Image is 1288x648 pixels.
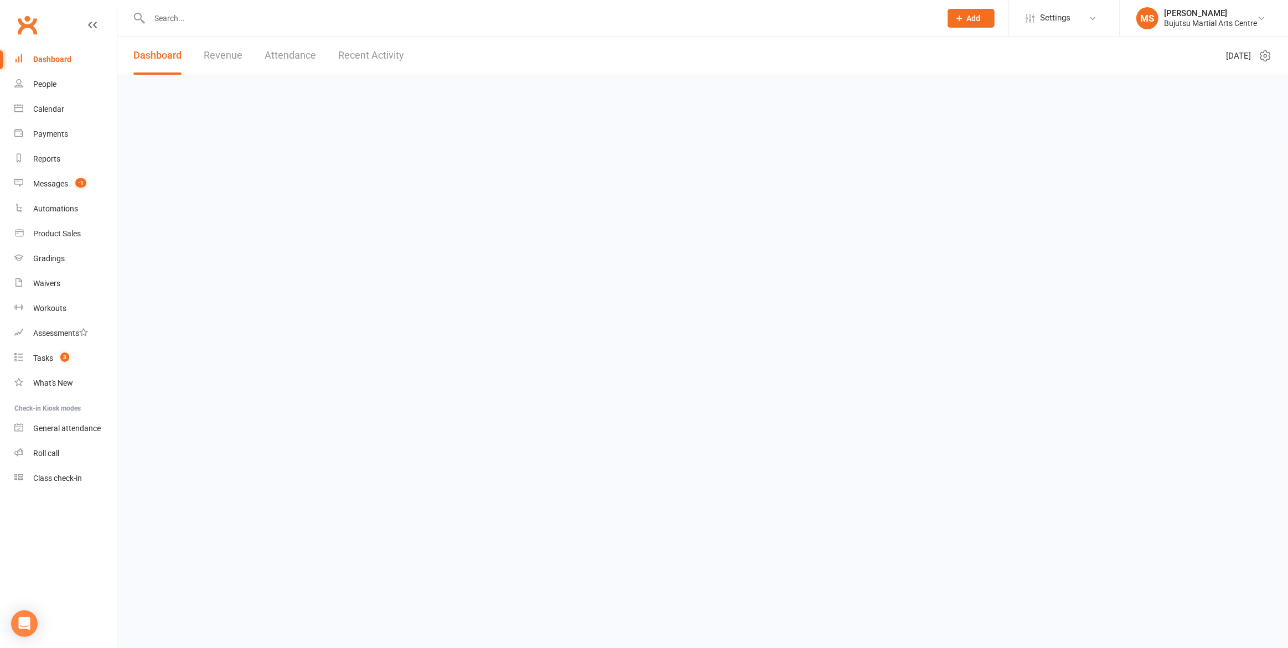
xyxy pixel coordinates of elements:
[204,37,242,75] a: Revenue
[1164,18,1257,28] div: Bujutsu Martial Arts Centre
[14,246,117,271] a: Gradings
[13,11,41,39] a: Clubworx
[33,154,60,163] div: Reports
[14,371,117,396] a: What's New
[14,221,117,246] a: Product Sales
[14,172,117,196] a: Messages -1
[33,204,78,213] div: Automations
[75,178,86,188] span: -1
[14,196,117,221] a: Automations
[33,449,59,458] div: Roll call
[33,105,64,113] div: Calendar
[14,346,117,371] a: Tasks 3
[33,304,66,313] div: Workouts
[14,296,117,321] a: Workouts
[1040,6,1070,30] span: Settings
[11,610,38,637] div: Open Intercom Messenger
[33,329,88,338] div: Assessments
[265,37,316,75] a: Attendance
[14,466,117,491] a: Class kiosk mode
[14,271,117,296] a: Waivers
[146,11,933,26] input: Search...
[14,72,117,97] a: People
[1226,49,1251,63] span: [DATE]
[14,47,117,72] a: Dashboard
[33,379,73,387] div: What's New
[33,55,71,64] div: Dashboard
[33,424,101,433] div: General attendance
[1136,7,1158,29] div: MS
[60,352,69,362] span: 3
[33,80,56,89] div: People
[33,254,65,263] div: Gradings
[33,129,68,138] div: Payments
[33,179,68,188] div: Messages
[133,37,182,75] a: Dashboard
[14,416,117,441] a: General attendance kiosk mode
[14,441,117,466] a: Roll call
[33,229,81,238] div: Product Sales
[14,147,117,172] a: Reports
[338,37,404,75] a: Recent Activity
[33,354,53,362] div: Tasks
[14,122,117,147] a: Payments
[967,14,981,23] span: Add
[14,321,117,346] a: Assessments
[1164,8,1257,18] div: [PERSON_NAME]
[33,279,60,288] div: Waivers
[33,474,82,483] div: Class check-in
[14,97,117,122] a: Calendar
[948,9,995,28] button: Add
